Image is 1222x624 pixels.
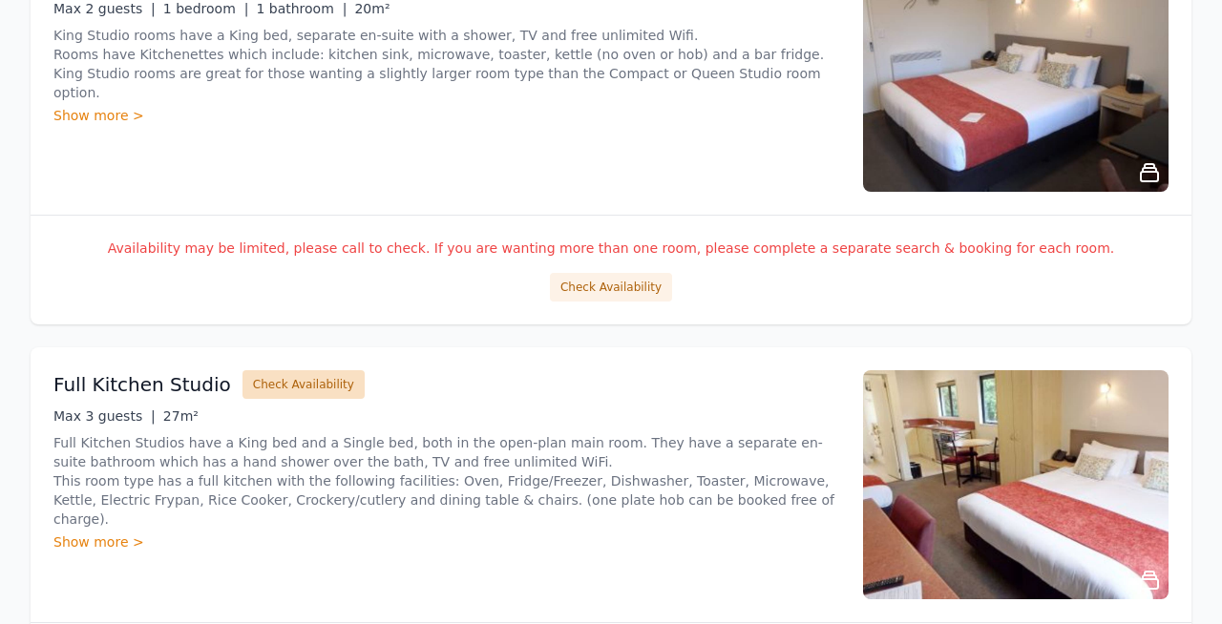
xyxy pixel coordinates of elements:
[53,106,840,125] div: Show more >
[53,371,231,398] h3: Full Kitchen Studio
[53,408,156,424] span: Max 3 guests |
[53,433,840,529] p: Full Kitchen Studios have a King bed and a Single bed, both in the open-plan main room. They have...
[53,1,156,16] span: Max 2 guests |
[550,273,672,302] button: Check Availability
[53,26,840,102] p: King Studio rooms have a King bed, separate en-suite with a shower, TV and free unlimited Wifi. R...
[163,1,249,16] span: 1 bedroom |
[256,1,347,16] span: 1 bathroom |
[53,239,1169,258] p: Availability may be limited, please call to check. If you are wanting more than one room, please ...
[53,532,840,551] div: Show more >
[354,1,390,16] span: 20m²
[242,370,365,399] button: Check Availability
[163,408,199,424] span: 27m²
